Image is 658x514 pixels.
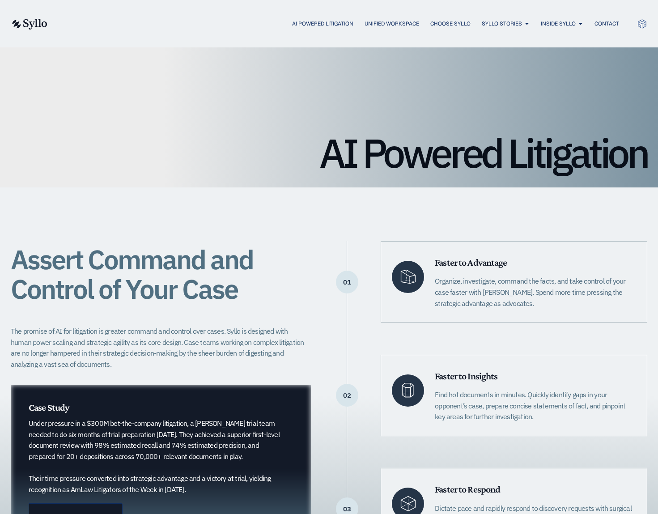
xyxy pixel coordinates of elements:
[336,282,358,283] p: 01
[29,418,284,495] p: Under pressure in a $300M bet-the-company litigation, a [PERSON_NAME] trial team needed to do six...
[11,326,310,370] p: The promise of AI for litigation is greater command and control over cases. Syllo is designed wit...
[435,276,636,309] p: Organize, investigate, command the facts, and take control of your case faster with [PERSON_NAME]...
[292,20,353,28] a: AI Powered Litigation
[430,20,471,28] a: Choose Syllo
[336,395,358,396] p: 02
[435,257,507,268] span: Faster to Advantage
[435,370,497,382] span: Faster to Insights
[594,20,619,28] a: Contact
[11,19,47,30] img: syllo
[29,402,69,413] span: Case Study
[11,242,253,306] span: Assert Command and Control of Your Case
[541,20,576,28] a: Inside Syllo
[65,20,619,28] nav: Menu
[65,20,619,28] div: Menu Toggle
[365,20,419,28] a: Unified Workspace
[482,20,522,28] a: Syllo Stories
[11,133,647,173] h1: AI Powered Litigation
[435,389,636,422] p: Find hot documents in minutes. Quickly identify gaps in your opponent’s case, prepare concise sta...
[435,484,500,495] span: Faster to Respond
